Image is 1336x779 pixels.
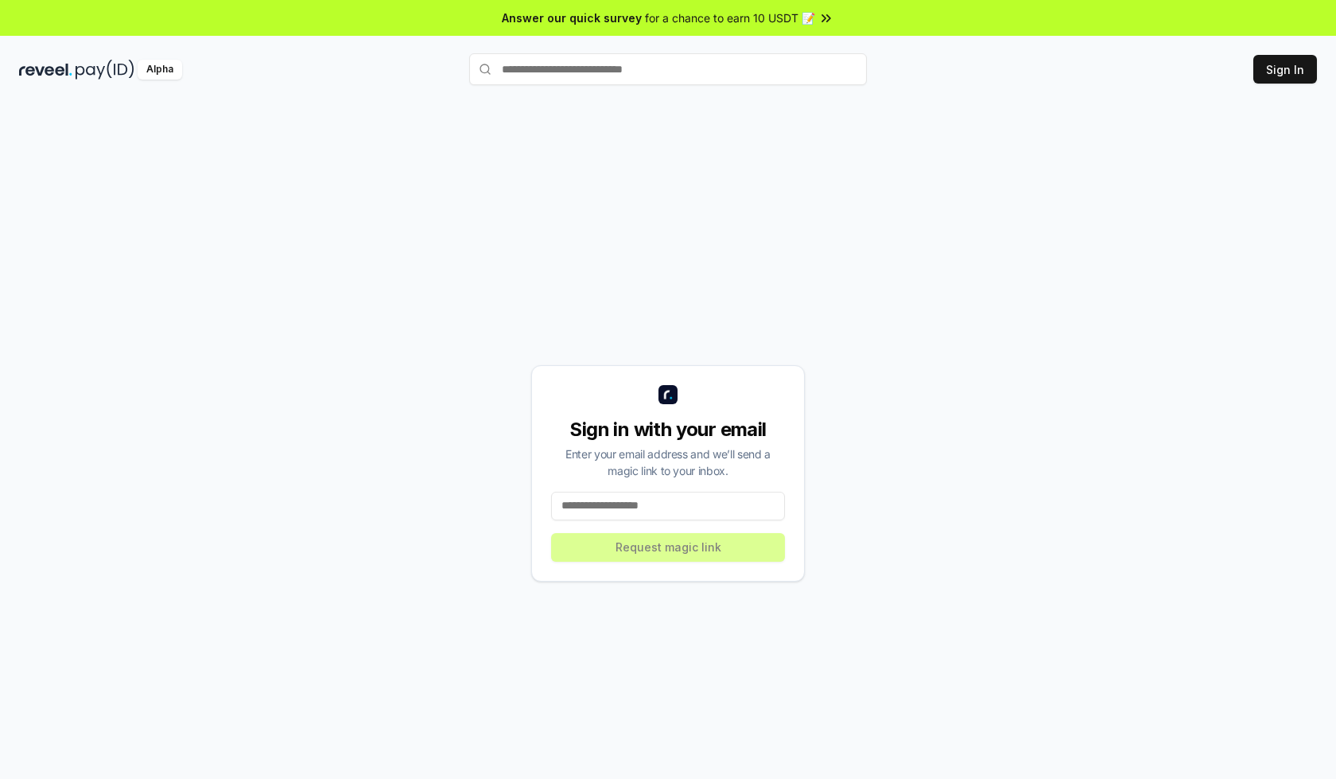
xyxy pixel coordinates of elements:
[19,60,72,80] img: reveel_dark
[658,385,678,404] img: logo_small
[551,417,785,442] div: Sign in with your email
[76,60,134,80] img: pay_id
[645,10,815,26] span: for a chance to earn 10 USDT 📝
[502,10,642,26] span: Answer our quick survey
[551,446,785,479] div: Enter your email address and we’ll send a magic link to your inbox.
[1253,55,1317,84] button: Sign In
[138,60,182,80] div: Alpha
